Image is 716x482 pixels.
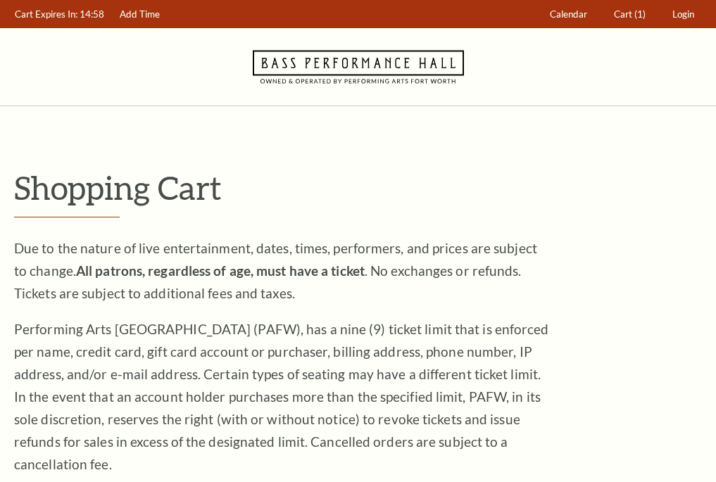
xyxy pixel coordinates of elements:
[113,1,167,28] a: Add Time
[614,8,632,20] span: Cart
[14,170,702,205] p: Shopping Cart
[14,318,549,476] p: Performing Arts [GEOGRAPHIC_DATA] (PAFW), has a nine (9) ticket limit that is enforced per name, ...
[608,1,653,28] a: Cart (1)
[544,1,594,28] a: Calendar
[80,8,104,20] span: 14:58
[672,8,694,20] span: Login
[14,240,537,301] span: Due to the nature of live entertainment, dates, times, performers, and prices are subject to chan...
[550,8,587,20] span: Calendar
[76,262,365,279] strong: All patrons, regardless of age, must have a ticket
[634,8,646,20] span: (1)
[666,1,701,28] a: Login
[15,8,77,20] span: Cart Expires In:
